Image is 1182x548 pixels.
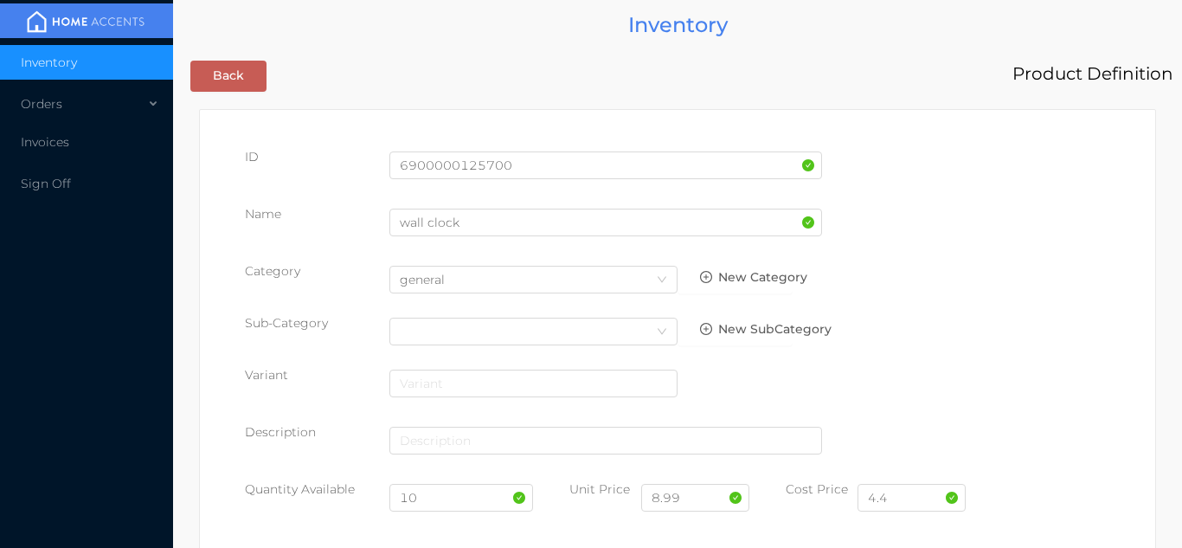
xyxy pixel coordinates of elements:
[389,370,678,397] input: Variant
[389,152,822,179] input: Homeaccents ID
[389,209,822,236] input: Name
[245,423,389,442] p: Description
[786,480,858,499] p: Cost Price
[21,176,71,191] span: Sign Off
[245,205,389,223] p: Name
[657,274,667,287] i: icon: down
[245,314,389,332] div: Sub-Category
[245,366,389,384] div: Variant
[389,484,534,512] input: Quantity
[678,314,793,345] button: icon: plus-circle-oNew SubCategory
[21,55,77,70] span: Inventory
[21,134,69,150] span: Invoices
[400,267,462,293] div: general
[182,9,1173,41] div: Inventory
[678,262,793,293] button: icon: plus-circle-oNew Category
[1012,58,1173,90] div: Product Definition
[569,480,641,499] p: Unit Price
[245,148,389,166] div: ID
[389,427,822,455] input: Description
[641,484,749,512] input: Unit Price
[657,326,667,338] i: icon: down
[21,9,151,35] img: mainBanner
[858,484,966,512] input: Cost Price
[245,480,389,499] p: Quantity Available
[190,61,267,92] button: Back
[245,262,389,280] p: Category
